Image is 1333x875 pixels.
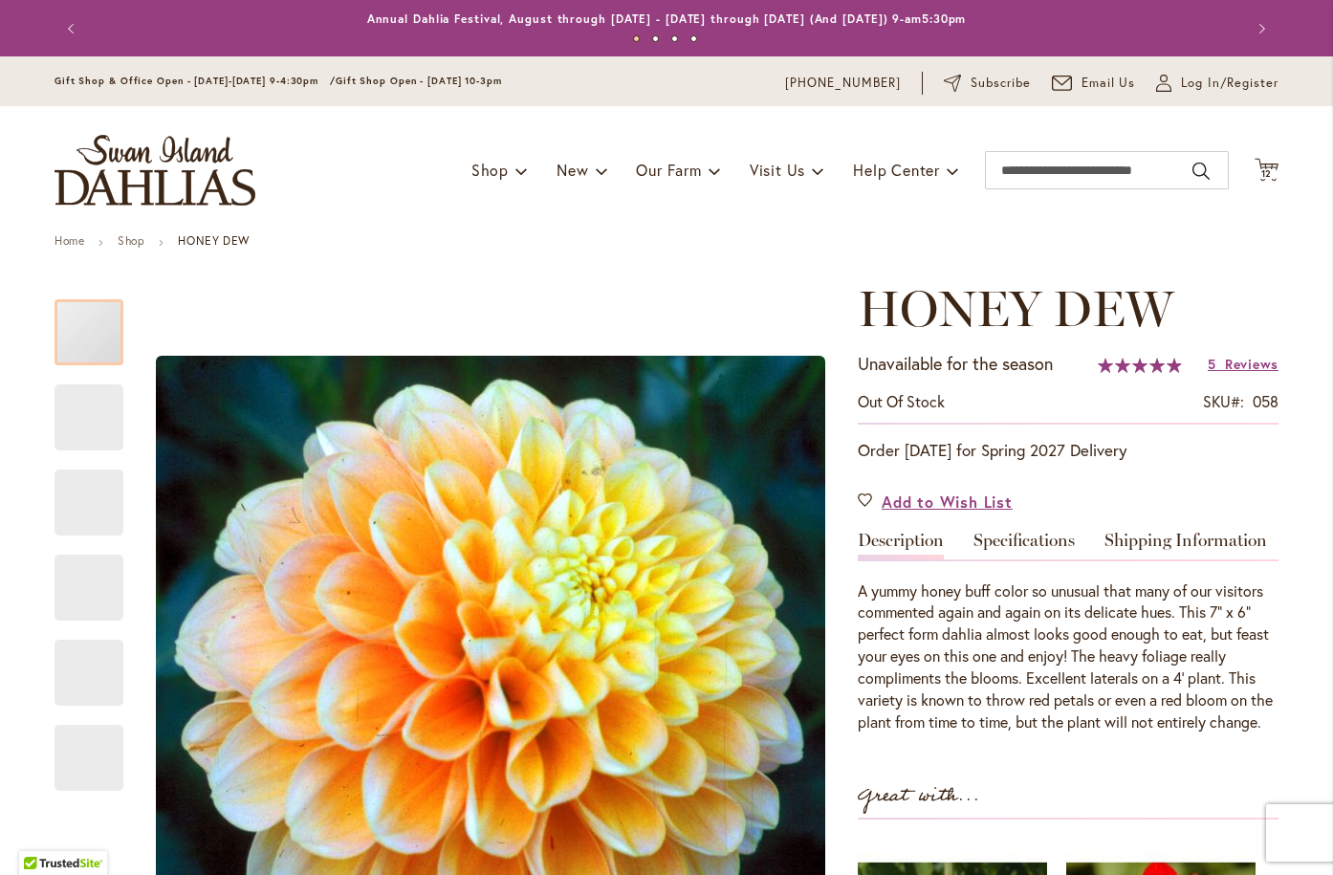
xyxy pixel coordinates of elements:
[1104,532,1267,559] a: Shipping Information
[55,621,142,706] div: Honey Dew
[858,580,1278,733] div: A yummy honey buff color so unusual that many of our visitors commented again and again on its de...
[55,706,123,791] div: Honey Dew
[858,352,1053,377] p: Unavailable for the season
[471,160,509,180] span: Shop
[785,74,901,93] a: [PHONE_NUMBER]
[336,75,502,87] span: Gift Shop Open - [DATE] 10-3pm
[55,365,142,450] div: Honey Dew
[853,160,940,180] span: Help Center
[1156,74,1278,93] a: Log In/Register
[55,536,142,621] div: Honey Dew
[944,74,1031,93] a: Subscribe
[858,391,945,413] div: Availability
[55,75,336,87] span: Gift Shop & Office Open - [DATE]-[DATE] 9-4:30pm /
[636,160,701,180] span: Our Farm
[55,10,93,48] button: Previous
[690,35,697,42] button: 4 of 4
[1261,167,1273,180] span: 12
[858,491,1013,513] a: Add to Wish List
[973,532,1075,559] a: Specifications
[1225,355,1278,373] span: Reviews
[1253,391,1278,413] div: 058
[671,35,678,42] button: 3 of 4
[652,35,659,42] button: 2 of 4
[858,532,1278,733] div: Detailed Product Info
[858,391,945,411] span: Out of stock
[1082,74,1136,93] span: Email Us
[882,491,1013,513] span: Add to Wish List
[858,439,1278,462] p: Order [DATE] for Spring 2027 Delivery
[55,450,142,536] div: Honey Dew
[1208,355,1216,373] span: 5
[971,74,1031,93] span: Subscribe
[750,160,805,180] span: Visit Us
[367,11,967,26] a: Annual Dahlia Festival, August through [DATE] - [DATE] through [DATE] (And [DATE]) 9-am5:30pm
[1052,74,1136,93] a: Email Us
[1181,74,1278,93] span: Log In/Register
[55,233,84,248] a: Home
[633,35,640,42] button: 1 of 4
[1203,391,1244,411] strong: SKU
[1208,355,1278,373] a: 5 Reviews
[858,532,944,559] a: Description
[858,780,980,812] strong: Great with...
[55,280,142,365] div: Honey Dew
[858,278,1174,339] span: HONEY DEW
[118,233,144,248] a: Shop
[55,135,255,206] a: store logo
[557,160,588,180] span: New
[178,233,249,248] strong: HONEY DEW
[1255,158,1278,184] button: 12
[1098,358,1182,373] div: 99%
[1240,10,1278,48] button: Next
